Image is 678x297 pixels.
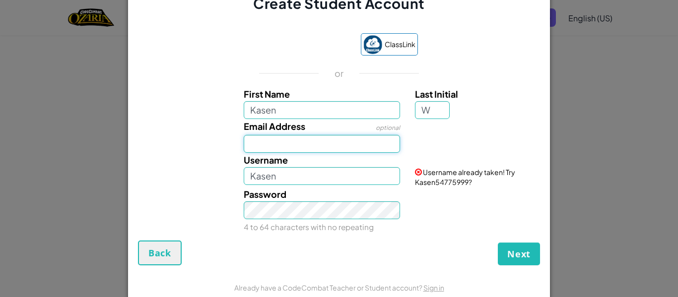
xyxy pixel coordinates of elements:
[244,188,286,200] span: Password
[244,120,305,132] span: Email Address
[255,35,356,57] iframe: Sign in with Google Button
[244,88,290,100] span: First Name
[244,222,374,232] small: 4 to 64 characters with no repeating
[138,240,182,265] button: Back
[335,67,344,79] p: or
[415,168,515,186] span: Username already taken! Try Kasen54775999?
[507,248,531,260] span: Next
[363,35,382,54] img: classlink-logo-small.png
[415,88,458,100] span: Last Initial
[498,242,540,265] button: Next
[234,283,423,292] span: Already have a CodeCombat Teacher or Student account?
[376,124,400,131] span: optional
[385,37,415,52] span: ClassLink
[148,247,171,259] span: Back
[244,154,288,166] span: Username
[423,283,444,292] a: Sign in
